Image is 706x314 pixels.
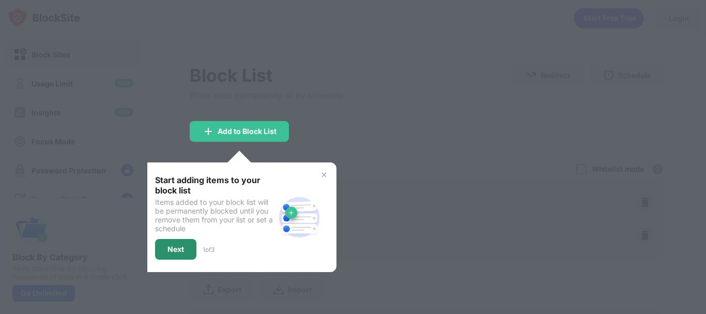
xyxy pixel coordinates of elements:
[203,246,214,253] div: 1 of 3
[274,192,324,242] img: block-site.svg
[167,245,184,253] div: Next
[155,175,274,196] div: Start adding items to your block list
[155,198,274,233] div: Items added to your block list will be permanently blocked until you remove them from your list o...
[320,171,328,179] img: x-button.svg
[218,127,277,136] div: Add to Block List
